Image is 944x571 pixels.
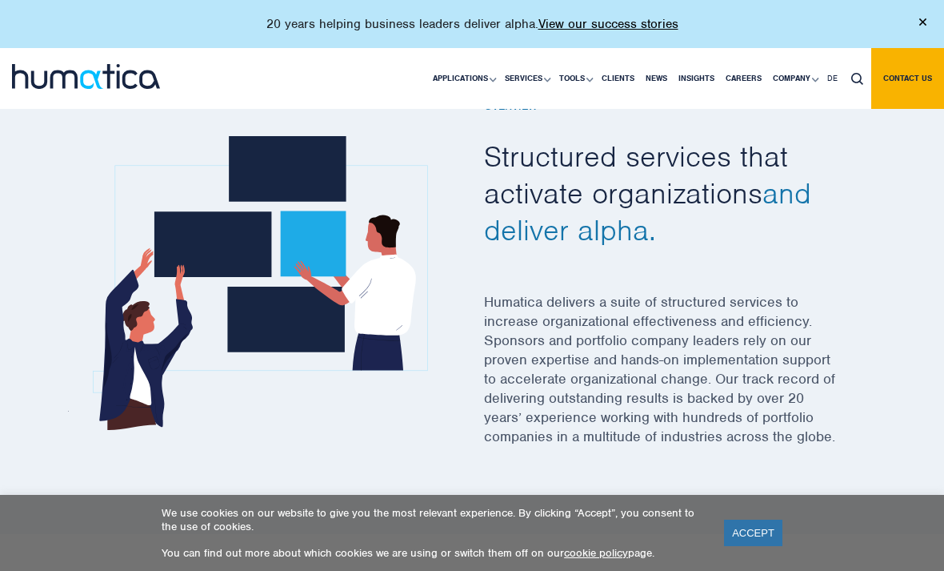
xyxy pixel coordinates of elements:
a: Careers [720,48,767,109]
p: Humatica delivers a suite of structured services to increase organizational effectiveness and eff... [484,292,844,466]
span: and deliver alpha. [484,175,811,248]
a: Tools [554,48,596,109]
a: DE [822,48,843,109]
a: Clients [596,48,640,109]
a: ACCEPT [724,520,782,546]
h2: Structured services that activate organizations [484,138,844,248]
img: serv1 [68,136,428,430]
img: search_icon [851,73,863,85]
a: cookie policy [564,546,628,560]
img: logo [12,64,160,89]
a: View our success stories [538,16,678,32]
a: Applications [427,48,499,109]
a: Company [767,48,822,109]
a: Insights [673,48,720,109]
a: Contact us [871,48,944,109]
a: News [640,48,673,109]
span: DE [827,73,838,83]
a: Services [499,48,554,109]
p: You can find out more about which cookies we are using or switch them off on our page. [162,546,704,560]
p: We use cookies on our website to give you the most relevant experience. By clicking “Accept”, you... [162,506,704,533]
p: 20 years helping business leaders deliver alpha. [266,16,678,32]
